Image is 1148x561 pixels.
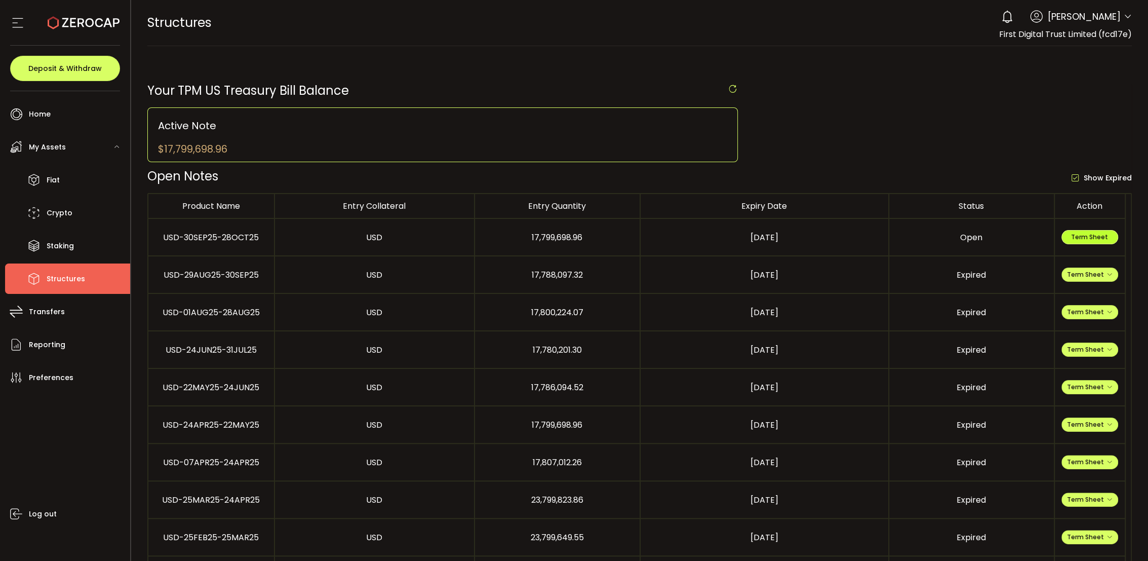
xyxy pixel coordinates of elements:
[641,200,888,212] div: Expiry Date
[29,305,65,319] span: Transfers
[889,419,1054,431] div: Expired
[275,532,474,543] div: USD
[889,232,1054,243] div: Open
[47,206,72,220] span: Crypto
[148,344,274,356] div: USD-24JUN25-31JUL25
[1061,268,1118,282] button: Term Sheet
[1079,173,1132,183] span: Show Expired
[29,370,73,385] span: Preferences
[641,494,888,506] div: [DATE]
[275,344,474,356] div: USD
[1067,533,1113,541] span: Term Sheet
[889,344,1054,356] div: Expired
[889,269,1054,281] div: Expired
[475,419,640,431] div: 17,799,698.96
[148,494,274,506] div: USD-25MAR25-24APR25
[47,272,85,286] span: Structures
[1061,418,1118,432] button: Term Sheet
[1061,493,1118,507] button: Term Sheet
[148,457,274,468] div: USD-07APR25-24APR25
[1055,200,1125,212] div: Action
[889,494,1054,506] div: Expired
[641,232,888,243] div: [DATE]
[1067,345,1113,354] span: Term Sheet
[275,494,474,506] div: USD
[148,307,274,318] div: USD-01AUG25-28AUG25
[889,532,1054,543] div: Expired
[148,532,274,543] div: USD-25FEB25-25MAR25
[148,269,274,281] div: USD-29AUG25-30SEP25
[29,338,65,352] span: Reporting
[999,28,1132,40] span: First Digital Trust Limited (fcd17e)
[1061,343,1118,357] button: Term Sheet
[29,140,66,155] span: My Assets
[1061,530,1118,544] button: Term Sheet
[1071,233,1108,241] span: Term Sheet
[47,239,74,253] span: Staking
[1061,380,1118,394] button: Term Sheet
[148,382,274,393] div: USD-22MAY25-24JUN25
[475,344,640,356] div: 17,780,201.30
[641,344,888,356] div: [DATE]
[47,173,60,188] span: Fiat
[475,494,640,506] div: 23,799,823.86
[641,382,888,393] div: [DATE]
[275,200,474,212] div: Entry Collateral
[1048,10,1121,23] span: [PERSON_NAME]
[275,419,474,431] div: USD
[148,419,274,431] div: USD-24APR25-22MAY25
[275,232,474,243] div: USD
[147,82,349,99] span: Your TPM US Treasury Bill Balance
[158,141,227,157] div: $17,799,698.96
[1067,458,1113,466] span: Term Sheet
[475,200,640,212] div: Entry Quantity
[641,532,888,543] div: [DATE]
[147,14,212,31] span: Structures
[1067,420,1113,429] span: Term Sheet
[275,269,474,281] div: USD
[1097,512,1148,561] iframe: Chat Widget
[641,419,888,431] div: [DATE]
[1061,230,1118,244] button: Term Sheet
[275,307,474,318] div: USD
[641,457,888,468] div: [DATE]
[1061,305,1118,319] button: Term Sheet
[29,107,51,122] span: Home
[475,457,640,468] div: 17,807,012.26
[1067,495,1113,504] span: Term Sheet
[889,382,1054,393] div: Expired
[1067,270,1113,279] span: Term Sheet
[1067,383,1113,391] span: Term Sheet
[889,200,1054,212] div: Status
[29,507,57,521] span: Log out
[28,65,102,72] span: Deposit & Withdraw
[147,167,640,185] div: Open Notes
[475,382,640,393] div: 17,786,094.52
[475,307,640,318] div: 17,800,224.07
[10,56,120,81] button: Deposit & Withdraw
[1061,455,1118,469] button: Term Sheet
[148,232,274,243] div: USD-30SEP25-28OCT25
[641,307,888,318] div: [DATE]
[641,269,888,281] div: [DATE]
[475,532,640,543] div: 23,799,649.55
[475,269,640,281] div: 17,788,097.32
[275,382,474,393] div: USD
[158,118,728,133] div: Active Note
[889,457,1054,468] div: Expired
[148,200,274,212] div: Product Name
[1067,308,1113,316] span: Term Sheet
[475,232,640,243] div: 17,799,698.96
[275,457,474,468] div: USD
[889,307,1054,318] div: Expired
